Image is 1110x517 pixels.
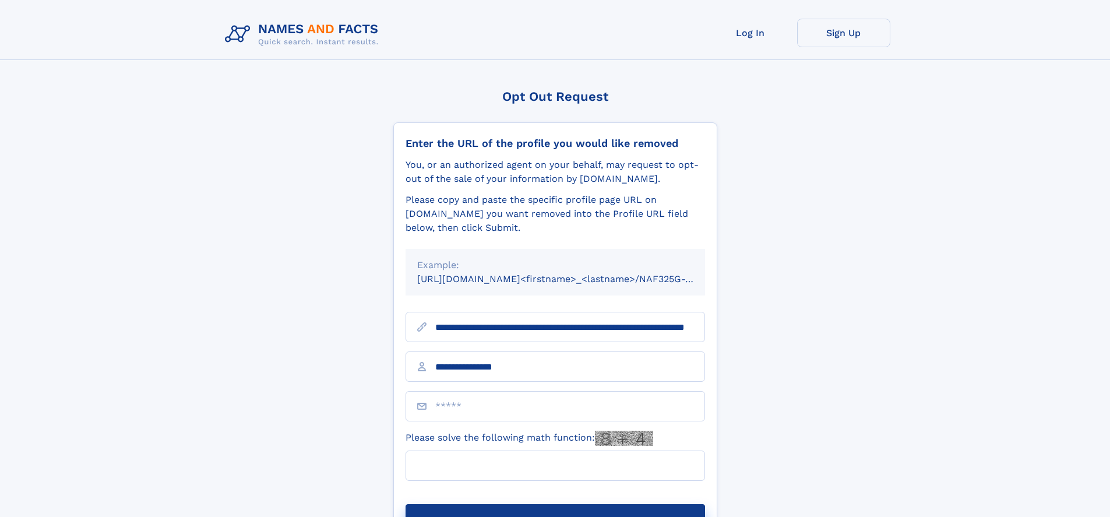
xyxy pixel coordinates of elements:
[797,19,890,47] a: Sign Up
[417,258,693,272] div: Example:
[406,431,653,446] label: Please solve the following math function:
[393,89,717,104] div: Opt Out Request
[220,19,388,50] img: Logo Names and Facts
[406,158,705,186] div: You, or an authorized agent on your behalf, may request to opt-out of the sale of your informatio...
[704,19,797,47] a: Log In
[406,193,705,235] div: Please copy and paste the specific profile page URL on [DOMAIN_NAME] you want removed into the Pr...
[406,137,705,150] div: Enter the URL of the profile you would like removed
[417,273,727,284] small: [URL][DOMAIN_NAME]<firstname>_<lastname>/NAF325G-xxxxxxxx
